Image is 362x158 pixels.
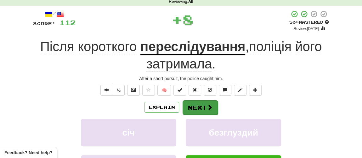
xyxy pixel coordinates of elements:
[295,39,322,54] span: його
[189,85,201,96] button: Reset to 0% Mastered (alt+r)
[209,128,258,138] span: безглуздий
[289,20,299,25] span: 50 %
[234,85,246,96] button: Edit sentence (alt+d)
[113,85,125,96] button: ½
[146,39,322,72] span: , .
[78,39,137,54] span: короткого
[142,85,155,96] button: Favorite sentence (alt+f)
[100,85,113,96] button: Play sentence audio (ctl+space)
[183,100,218,115] button: Next
[59,19,76,26] span: 112
[294,26,319,31] small: Review: [DATE]
[146,56,212,72] span: затримала
[173,85,186,96] button: Set this sentence to 100% Mastered (alt+m)
[249,39,291,54] span: поліція
[127,85,140,96] button: Show image (alt+x)
[33,21,56,26] span: Score:
[33,75,329,82] div: After a short pursuit, the police caught him.
[204,85,216,96] button: Ignore sentence (alt+i)
[219,85,231,96] button: Discuss sentence (alt+u)
[122,128,135,138] span: січ
[157,85,171,96] button: 🧠
[186,119,281,146] button: безглуздий
[81,119,176,146] button: січ
[99,85,125,96] div: Text-to-speech controls
[144,102,179,113] button: Explain
[33,10,76,18] div: /
[172,10,183,29] span: +
[140,39,245,55] u: переслідування
[249,85,262,96] button: Add to collection (alt+a)
[4,149,52,156] span: Open feedback widget
[183,12,194,27] span: 8
[40,39,74,54] span: Після
[289,20,329,25] div: Mastered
